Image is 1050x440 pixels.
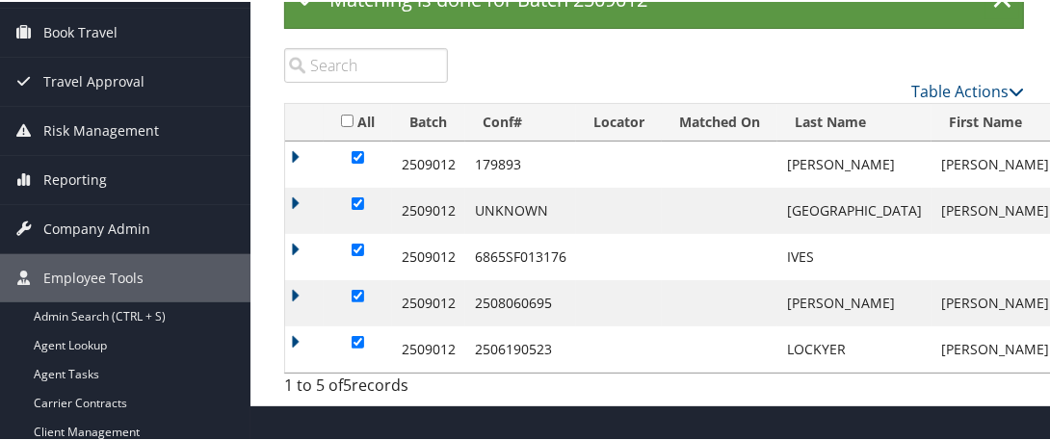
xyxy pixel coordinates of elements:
span: Risk Management [43,105,159,153]
td: IVES [777,232,932,278]
td: 2509012 [392,186,465,232]
th: Locator: activate to sort column ascending [576,102,662,140]
span: Travel Approval [43,56,144,104]
th: : activate to sort column ascending [285,102,324,140]
td: 2508060695 [465,278,576,324]
span: Company Admin [43,203,150,251]
span: Employee Tools [43,252,144,300]
td: 2509012 [392,140,465,186]
span: Reporting [43,154,107,202]
th: All: activate to sort column ascending [324,102,392,140]
span: Book Travel [43,7,118,55]
a: Table Actions [911,79,1024,100]
td: [PERSON_NAME] [777,140,932,186]
td: 6865SF013176 [465,232,576,278]
input: Search [284,46,448,81]
td: LOCKYER [777,324,932,371]
td: 2509012 [392,324,465,371]
th: Conf#: activate to sort column ascending [465,102,576,140]
td: UNKNOWN [465,186,576,232]
td: 2506190523 [465,324,576,371]
div: 1 to 5 of records [284,372,448,404]
span: 5 [343,373,352,394]
th: Batch: activate to sort column descending [392,102,465,140]
td: 2509012 [392,278,465,324]
th: Matched On: activate to sort column ascending [662,102,777,140]
td: 2509012 [392,232,465,278]
td: [PERSON_NAME] [777,278,932,324]
td: 179893 [465,140,576,186]
th: Last Name: activate to sort column ascending [777,102,932,140]
td: [GEOGRAPHIC_DATA] [777,186,932,232]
